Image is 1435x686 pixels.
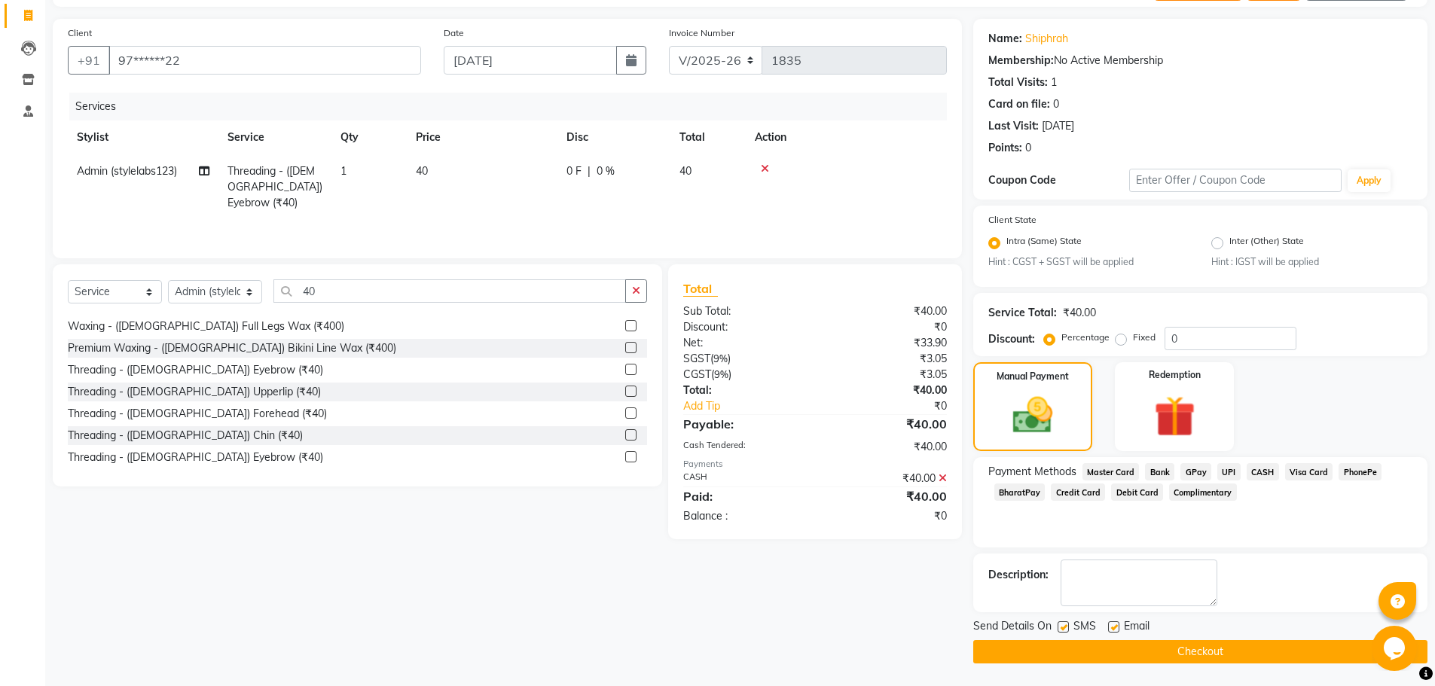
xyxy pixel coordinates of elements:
div: Description: [988,567,1049,583]
span: Threading - ([DEMOGRAPHIC_DATA]) Eyebrow (₹40) [227,164,322,209]
span: Credit Card [1051,483,1105,501]
div: Points: [988,140,1022,156]
button: Apply [1348,169,1391,192]
div: ₹40.00 [1063,305,1096,321]
label: Client State [988,213,1037,227]
label: Inter (Other) State [1229,234,1304,252]
th: Stylist [68,120,218,154]
button: Checkout [973,640,1427,663]
div: Name: [988,31,1022,47]
div: Premium Waxing - ([DEMOGRAPHIC_DATA]) Bikini Line Wax (₹400) [68,340,396,356]
div: Discount: [672,319,815,335]
label: Redemption [1149,368,1201,382]
div: Waxing - ([DEMOGRAPHIC_DATA]) Full Legs Wax (₹400) [68,319,344,334]
div: [DATE] [1042,118,1074,134]
div: ₹0 [839,398,958,414]
span: UPI [1217,463,1241,480]
img: _cash.svg [1000,392,1065,438]
div: Sub Total: [672,303,815,319]
input: Search by Name/Mobile/Email/Code [108,46,421,75]
button: +91 [68,46,110,75]
label: Percentage [1061,331,1110,344]
div: ( ) [672,367,815,383]
div: ( ) [672,351,815,367]
div: Last Visit: [988,118,1039,134]
div: Threading - ([DEMOGRAPHIC_DATA]) Eyebrow (₹40) [68,362,323,378]
div: ₹3.05 [815,351,958,367]
span: 9% [713,352,728,364]
th: Qty [331,120,407,154]
span: Send Details On [973,618,1052,637]
div: No Active Membership [988,53,1412,69]
small: Hint : IGST will be applied [1211,255,1412,269]
div: Services [69,93,958,120]
div: Cash Tendered: [672,439,815,455]
label: Invoice Number [669,26,734,40]
div: Net: [672,335,815,351]
div: Service Total: [988,305,1057,321]
div: 0 [1025,140,1031,156]
label: Manual Payment [997,370,1069,383]
input: Search or Scan [273,279,626,303]
div: Balance : [672,508,815,524]
div: Paid: [672,487,815,505]
span: GPay [1180,463,1211,480]
div: Discount: [988,331,1035,347]
span: 0 % [597,163,615,179]
div: ₹0 [815,319,958,335]
th: Service [218,120,331,154]
span: Admin (stylelabs123) [77,164,177,178]
span: 9% [714,368,728,380]
span: Debit Card [1111,483,1163,501]
div: 1 [1051,75,1057,90]
div: Total: [672,383,815,398]
div: Threading - ([DEMOGRAPHIC_DATA]) Eyebrow (₹40) [68,450,323,465]
label: Date [444,26,464,40]
div: Total Visits: [988,75,1048,90]
div: CASH [672,471,815,486]
th: Disc [557,120,670,154]
div: Threading - ([DEMOGRAPHIC_DATA]) Forehead (₹40) [68,406,327,422]
span: Visa Card [1285,463,1333,480]
div: Threading - ([DEMOGRAPHIC_DATA]) Upperlip (₹40) [68,384,321,400]
div: Threading - ([DEMOGRAPHIC_DATA]) Chin (₹40) [68,428,303,444]
span: CGST [683,367,711,381]
a: Shiphrah [1025,31,1068,47]
div: 0 [1053,96,1059,112]
span: 40 [416,164,428,178]
span: 40 [679,164,692,178]
small: Hint : CGST + SGST will be applied [988,255,1189,269]
div: Coupon Code [988,172,1130,188]
div: ₹40.00 [815,415,958,433]
span: SMS [1073,618,1096,637]
label: Client [68,26,92,40]
div: ₹40.00 [815,439,958,455]
div: ₹40.00 [815,471,958,486]
span: Bank [1145,463,1174,480]
a: Add Tip [672,398,838,414]
span: | [588,163,591,179]
div: Card on file: [988,96,1050,112]
img: _gift.svg [1141,391,1208,442]
label: Fixed [1133,331,1156,344]
div: Payments [683,458,946,471]
span: PhonePe [1339,463,1382,480]
label: Intra (Same) State [1006,234,1082,252]
span: Total [683,281,718,297]
span: 1 [340,164,347,178]
span: SGST [683,352,710,365]
th: Total [670,120,746,154]
span: CASH [1247,463,1279,480]
div: Membership: [988,53,1054,69]
div: ₹3.05 [815,367,958,383]
input: Enter Offer / Coupon Code [1129,169,1342,192]
span: Complimentary [1169,483,1237,501]
div: ₹40.00 [815,487,958,505]
span: Email [1124,618,1150,637]
div: ₹0 [815,508,958,524]
span: BharatPay [994,483,1046,501]
th: Action [746,120,947,154]
span: Payment Methods [988,464,1076,480]
span: Master Card [1082,463,1140,480]
div: ₹33.90 [815,335,958,351]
